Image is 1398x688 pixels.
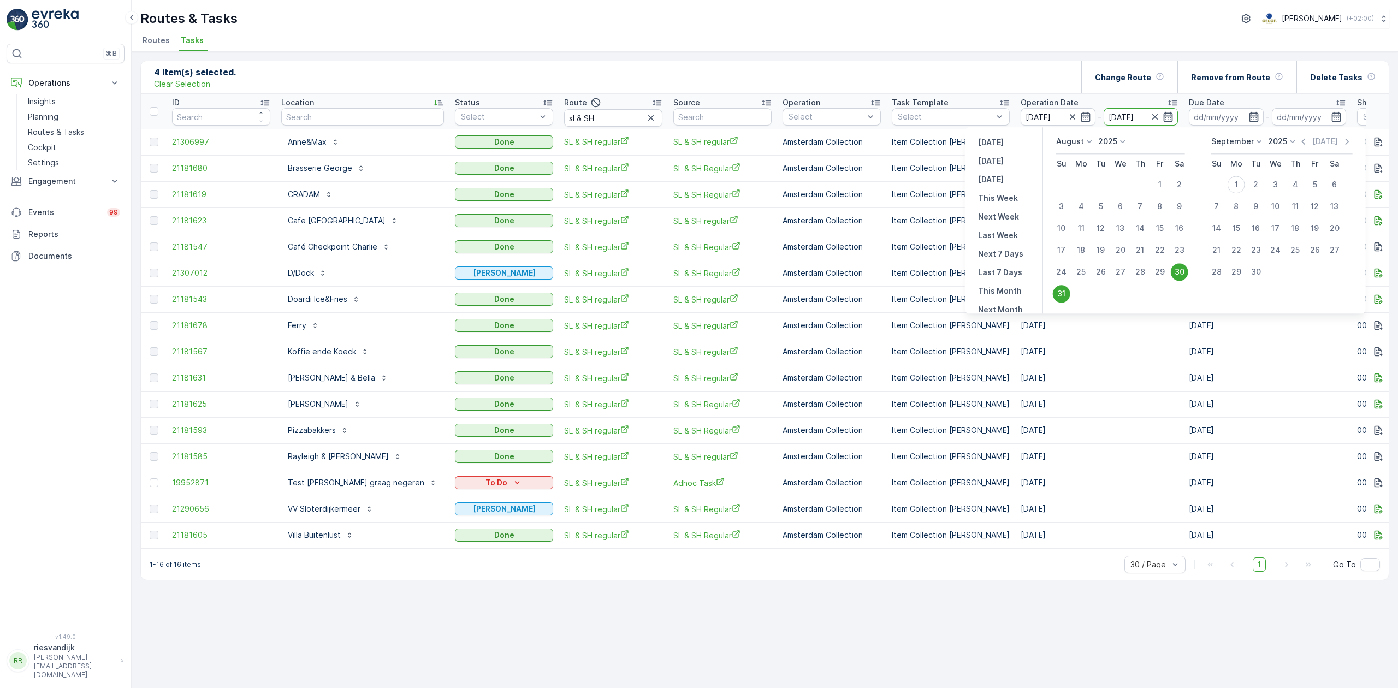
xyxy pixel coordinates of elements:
[673,503,772,515] span: SL & SH Regular
[494,137,514,147] p: Done
[1247,263,1265,281] div: 30
[978,137,1004,148] p: [DATE]
[1347,14,1374,23] p: ( +02:00 )
[564,346,662,358] span: SL & SH regular
[777,339,886,365] td: Amsterdam Collection
[1053,263,1070,281] div: 24
[974,284,1026,298] button: This Month
[1015,339,1183,365] td: [DATE]
[673,399,772,410] a: SL & SH Regular
[673,294,772,305] a: SL & SH regular
[564,215,662,227] a: SL & SH regular
[494,241,514,252] p: Done
[288,451,389,462] p: Rayleigh & [PERSON_NAME]
[777,181,886,207] td: Amsterdam Collection
[673,346,772,358] a: SL & SH regular
[288,294,347,305] p: Doardi Ice&Fries
[172,241,270,252] span: 21181547
[564,136,662,147] span: SL & SH regular
[564,399,662,410] span: SL & SH regular
[978,230,1018,241] p: Last Week
[172,477,270,488] span: 19952871
[1015,470,1183,496] td: [DATE]
[288,425,336,436] p: Pizzabakkers
[564,163,662,174] a: SL & SH regular
[777,496,886,522] td: Amsterdam Collection
[1015,365,1183,391] td: [DATE]
[28,229,120,240] p: Reports
[23,94,125,109] a: Insights
[886,417,1015,443] td: Item Collection [PERSON_NAME]
[886,260,1015,286] td: Item Collection [PERSON_NAME]
[777,129,886,155] td: Amsterdam Collection
[777,470,886,496] td: Amsterdam Collection
[1247,241,1265,259] div: 23
[23,124,125,140] a: Routes & Tasks
[172,399,270,410] span: 21181625
[172,451,270,462] a: 21181585
[1151,198,1169,215] div: 8
[564,241,662,253] span: SL & SH regular
[281,108,444,126] input: Search
[288,137,327,147] p: Anne&Max
[564,320,662,331] span: SL & SH regular
[1015,312,1183,339] td: [DATE]
[673,163,772,174] a: SL & SH Regular
[288,346,356,357] p: Koffie ende Koeck
[1183,443,1352,470] td: [DATE]
[974,173,1008,186] button: Tomorrow
[886,234,1015,260] td: Item Collection [PERSON_NAME]
[172,294,270,305] a: 21181543
[1092,220,1110,237] div: 12
[1183,496,1352,522] td: [DATE]
[1228,198,1245,215] div: 8
[281,264,334,282] button: D/Dock
[494,320,514,331] p: Done
[288,189,320,200] p: CRADAM
[7,201,125,223] a: Events99
[281,290,367,308] button: Doardi Ice&Fries
[485,477,507,488] p: To Do
[1261,9,1389,28] button: [PERSON_NAME](+02:00)
[172,137,270,147] span: 21306997
[1267,220,1284,237] div: 17
[1326,220,1343,237] div: 20
[1287,198,1304,215] div: 11
[7,72,125,94] button: Operations
[673,136,772,147] span: SL & SH regular
[777,391,886,417] td: Amsterdam Collection
[564,372,662,384] a: SL & SH regular
[28,157,59,168] p: Settings
[281,474,444,491] button: Test [PERSON_NAME] graag negeren
[172,425,270,436] a: 21181593
[1287,220,1304,237] div: 18
[777,207,886,234] td: Amsterdam Collection
[777,417,886,443] td: Amsterdam Collection
[1112,220,1129,237] div: 13
[494,372,514,383] p: Done
[1015,443,1183,470] td: [DATE]
[564,503,662,515] span: SL & SH regular
[673,268,772,279] a: SL & SH Regular
[564,451,662,462] a: SL & SH regular
[564,294,662,305] span: SL & SH regular
[978,267,1022,278] p: Last 7 Days
[978,174,1004,185] p: [DATE]
[673,425,772,436] a: SL & SH Regular
[28,142,56,153] p: Cockpit
[1151,241,1169,259] div: 22
[494,425,514,436] p: Done
[1171,263,1188,281] div: 30
[1326,198,1343,215] div: 13
[564,109,662,127] input: Search
[886,129,1015,155] td: Item Collection [PERSON_NAME]
[150,478,158,487] div: Toggle Row Selected
[288,477,424,488] p: Test [PERSON_NAME] graag negeren
[564,268,662,279] a: SL & SH regular
[1073,198,1090,215] div: 4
